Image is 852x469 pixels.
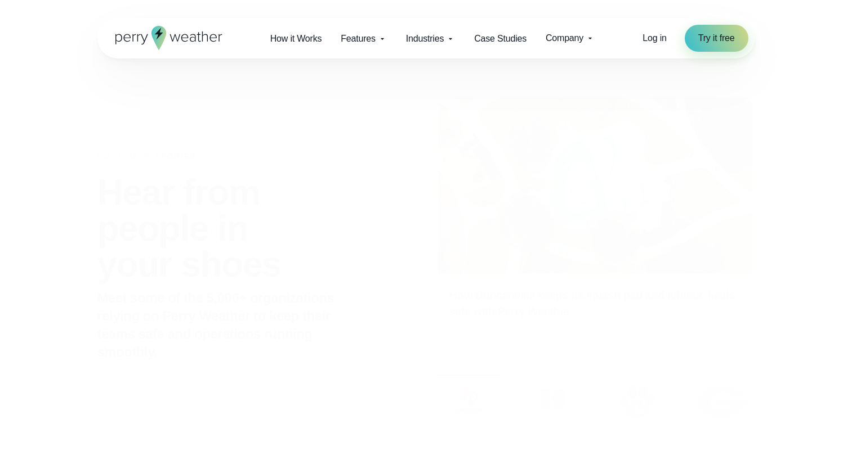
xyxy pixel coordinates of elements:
[270,32,322,46] span: How it Works
[474,32,527,46] span: Case Studies
[406,32,444,46] span: Industries
[546,31,583,45] span: Company
[465,27,536,50] a: Case Studies
[643,31,666,45] a: Log in
[341,32,376,46] span: Features
[698,31,735,45] span: Try it free
[685,25,748,52] a: Try it free
[261,27,332,50] a: How it Works
[643,33,666,43] span: Log in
